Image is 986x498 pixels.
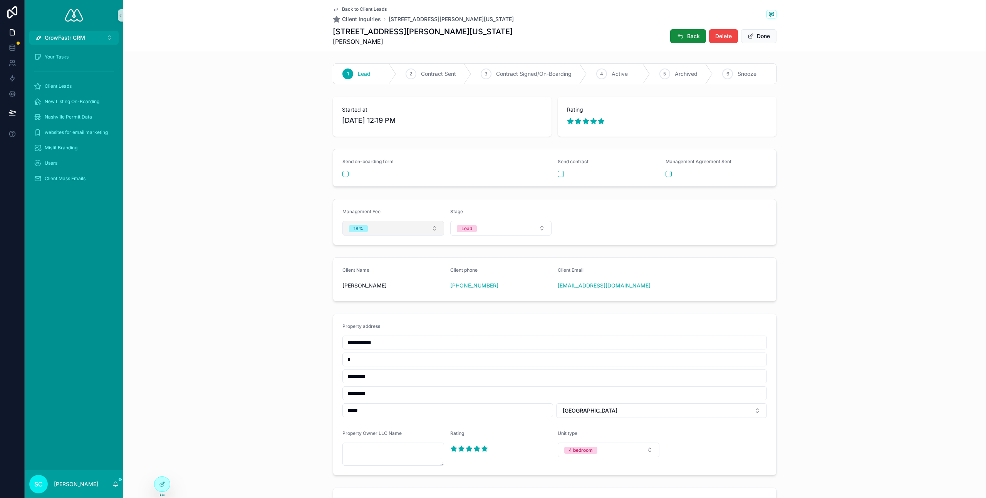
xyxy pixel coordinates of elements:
span: 6 [726,71,729,77]
a: Users [29,156,119,170]
a: [STREET_ADDRESS][PERSON_NAME][US_STATE] [389,15,514,23]
span: Management Agreement Sent [666,159,731,164]
span: New Listing On-Boarding [45,99,99,105]
span: Client Leads [45,83,72,89]
span: 5 [663,71,666,77]
span: Client Mass Emails [45,175,86,182]
span: [PERSON_NAME] [342,282,444,289]
span: Archived [675,70,698,78]
button: Select Button [556,403,767,418]
a: Misfit Branding [29,141,119,155]
span: [GEOGRAPHIC_DATA] [563,407,617,414]
span: Client phone [450,267,478,273]
span: Stage [450,209,463,214]
button: Select Button [558,443,659,457]
span: Snooze [738,70,756,78]
span: Started at [342,106,542,114]
span: 4 [600,71,603,77]
button: Select Button [29,31,119,45]
span: Unit type [558,430,577,436]
a: New Listing On-Boarding [29,95,119,109]
span: GrowFastr CRM [45,34,85,42]
span: Lead [358,70,371,78]
button: Delete [709,29,738,43]
span: Back [687,32,700,40]
span: Client Inquiries [342,15,381,23]
span: Active [612,70,628,78]
a: Client Mass Emails [29,172,119,185]
button: Done [741,29,776,43]
img: App logo [65,9,83,22]
span: Contract Sent [421,70,456,78]
span: Rating [450,430,464,436]
button: Back [670,29,706,43]
span: 3 [485,71,487,77]
a: Your Tasks [29,50,119,64]
span: Your Tasks [45,54,69,60]
span: Client Email [558,267,584,273]
a: Client Inquiries [333,15,381,23]
span: websites for email marketing [45,129,108,135]
span: [DATE] 12:19 PM [342,115,542,126]
span: Property Owner LLC Name [342,430,402,436]
span: Back to Client Leads [342,6,387,12]
span: Nashville Permit Data [45,114,92,120]
button: Select Button [342,221,444,236]
span: 2 [409,71,412,77]
div: 4 bedroom [569,447,593,454]
span: Property address [342,323,380,329]
span: SC [34,480,43,489]
span: Contract Signed/On-Boarding [496,70,572,78]
a: [EMAIL_ADDRESS][DOMAIN_NAME] [558,282,651,289]
span: Users [45,160,57,166]
span: Management Fee [342,209,381,214]
h1: [STREET_ADDRESS][PERSON_NAME][US_STATE] [333,26,513,37]
span: Delete [715,32,732,40]
span: Rating [567,106,767,114]
span: Send on-boarding form [342,159,394,164]
span: Misfit Branding [45,145,77,151]
div: 18% [354,225,363,232]
a: Nashville Permit Data [29,110,119,124]
a: [PHONE_NUMBER] [450,282,498,289]
div: Lead [461,225,472,232]
a: websites for email marketing [29,125,119,139]
p: [PERSON_NAME] [54,480,98,488]
span: Client Name [342,267,369,273]
a: Back to Client Leads [333,6,387,12]
span: [PERSON_NAME] [333,37,513,46]
a: Client Leads [29,79,119,93]
div: scrollable content [25,45,123,196]
button: Select Button [450,221,552,236]
span: Send contract [558,159,589,164]
span: 1 [347,71,349,77]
